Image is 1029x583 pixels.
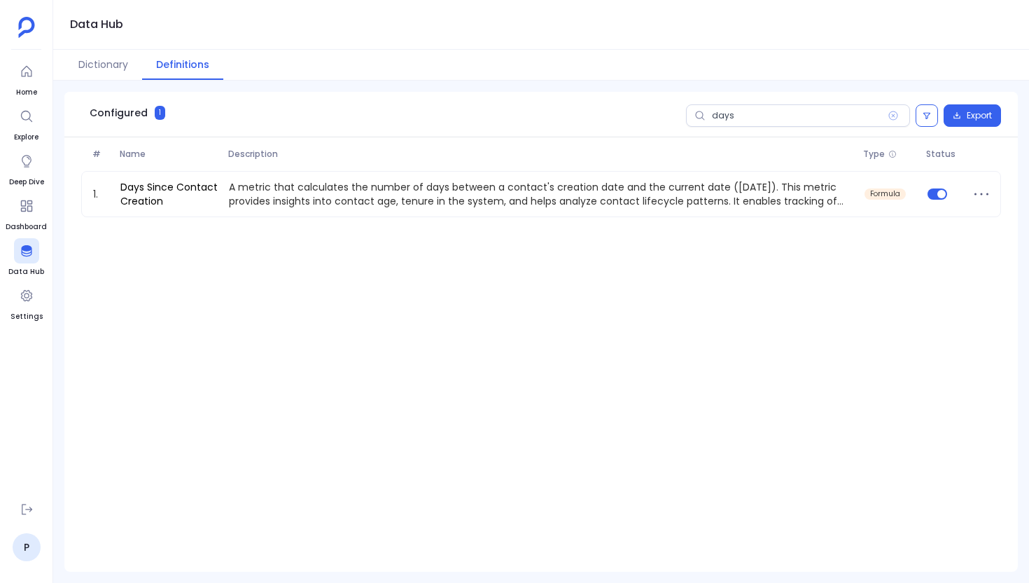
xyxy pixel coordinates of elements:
[8,266,44,277] span: Data Hub
[14,104,39,143] a: Explore
[13,533,41,561] a: P
[90,106,148,120] span: Configured
[686,104,910,127] input: Search definitions
[155,106,165,120] span: 1
[10,311,43,322] span: Settings
[10,283,43,322] a: Settings
[920,149,966,160] span: Status
[115,180,224,208] a: Days Since Contact Creation
[114,149,223,160] span: Name
[14,132,39,143] span: Explore
[70,15,123,34] h1: Data Hub
[142,50,223,80] button: Definitions
[18,17,35,38] img: petavue logo
[863,149,885,160] span: Type
[14,87,39,98] span: Home
[9,149,44,188] a: Deep Dive
[8,238,44,277] a: Data Hub
[967,110,992,121] span: Export
[9,177,44,188] span: Deep Dive
[223,180,858,208] p: A metric that calculates the number of days between a contact's creation date and the current dat...
[944,104,1001,127] button: Export
[6,193,47,233] a: Dashboard
[64,50,142,80] button: Dictionary
[223,149,857,160] span: Description
[6,221,47,233] span: Dashboard
[870,190,900,198] span: formula
[87,187,115,201] span: 1.
[14,59,39,98] a: Home
[87,149,114,160] span: #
